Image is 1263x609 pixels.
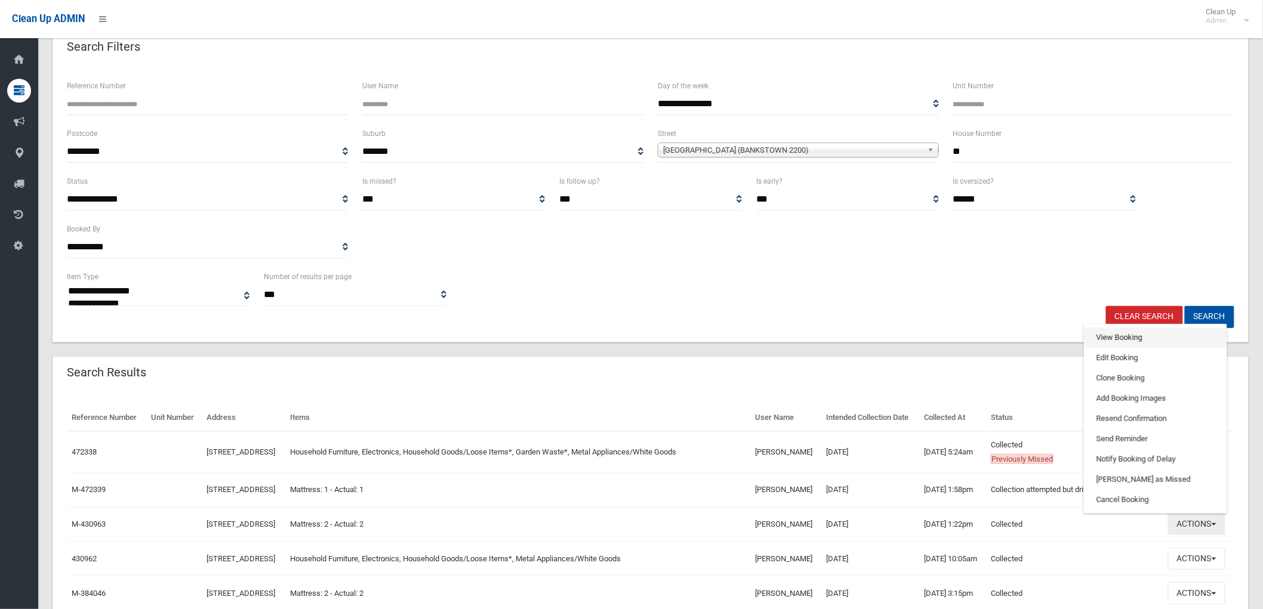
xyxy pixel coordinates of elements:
a: View Booking [1085,327,1227,348]
td: [DATE] [822,431,920,473]
th: Items [285,404,751,431]
header: Search Results [53,361,161,384]
label: Day of the week [658,79,708,92]
td: Collected [986,507,1163,542]
td: [DATE] 10:05am [919,542,986,576]
label: Status [67,175,88,188]
button: Search [1185,306,1234,328]
label: Is early? [756,175,783,188]
td: [DATE] [822,472,920,507]
label: Suburb [362,127,386,140]
a: M-384046 [72,589,106,598]
span: Clean Up ADMIN [12,13,85,24]
label: Is missed? [362,175,396,188]
th: Intended Collection Date [822,404,920,431]
label: Item Type [67,270,98,283]
label: Reference Number [67,79,126,92]
td: [DATE] [822,507,920,542]
th: Reference Number [67,404,146,431]
a: [STREET_ADDRESS] [207,447,276,456]
a: Send Reminder [1085,429,1227,449]
td: Mattress: 1 - Actual: 1 [285,472,751,507]
a: Add Booking Images [1085,388,1227,409]
span: Previously Missed [991,454,1053,464]
button: Actions [1168,582,1225,604]
a: [STREET_ADDRESS] [207,485,276,494]
label: Number of results per page [264,270,352,283]
label: Unit Number [953,79,994,92]
th: Unit Number [146,404,202,431]
button: Actions [1168,548,1225,570]
td: [DATE] 1:58pm [919,472,986,507]
th: Address [202,404,285,431]
td: [PERSON_NAME] [750,472,821,507]
a: 430962 [72,554,97,563]
header: Search Filters [53,35,155,58]
label: House Number [953,127,1002,140]
a: Cancel Booking [1085,490,1227,510]
label: Is follow up? [559,175,600,188]
a: M-472339 [72,485,106,494]
td: Household Furniture, Electronics, Household Goods/Loose Items*, Garden Waste*, Metal Appliances/W... [285,431,751,473]
a: M-430963 [72,520,106,528]
td: Collection attempted but driver reported issues [986,472,1163,507]
a: Clear Search [1106,306,1183,328]
td: Collected [986,542,1163,576]
th: Status [986,404,1163,431]
a: Clone Booking [1085,368,1227,388]
td: Household Furniture, Electronics, Household Goods/Loose Items*, Metal Appliances/White Goods [285,542,751,576]
span: [GEOGRAPHIC_DATA] (BANKSTOWN 2200) [663,143,923,157]
label: Is oversized? [953,175,994,188]
a: 472338 [72,447,97,456]
td: Collected [986,431,1163,473]
a: Edit Booking [1085,348,1227,368]
td: [PERSON_NAME] [750,431,821,473]
th: Collected At [919,404,986,431]
a: [STREET_ADDRESS] [207,589,276,598]
label: Street [658,127,676,140]
td: [DATE] 5:24am [919,431,986,473]
td: Mattress: 2 - Actual: 2 [285,507,751,542]
button: Actions [1168,514,1225,536]
small: Admin [1206,16,1236,25]
a: Notify Booking of Delay [1085,449,1227,469]
a: [STREET_ADDRESS] [207,520,276,528]
label: Postcode [67,127,97,140]
a: [STREET_ADDRESS] [207,554,276,563]
span: Clean Up [1200,7,1248,25]
a: Resend Confirmation [1085,409,1227,429]
label: User Name [362,79,398,92]
label: Booked By [67,222,100,236]
th: User Name [750,404,821,431]
td: [PERSON_NAME] [750,542,821,576]
td: [DATE] 1:22pm [919,507,986,542]
td: [DATE] [822,542,920,576]
a: [PERSON_NAME] as Missed [1085,469,1227,490]
td: [PERSON_NAME] [750,507,821,542]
